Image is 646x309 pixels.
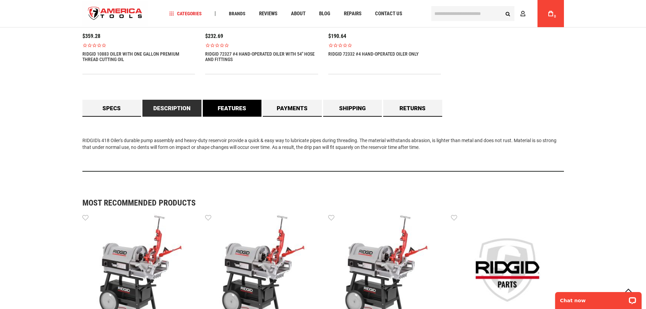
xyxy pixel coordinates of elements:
a: Returns [383,100,442,117]
img: America Tools [82,1,148,26]
a: Payments [263,100,322,117]
span: About [291,11,306,16]
a: RIDGID 72332 #4 HAND-OPERATED OILER ONLY [328,51,418,57]
a: Contact Us [372,9,405,18]
strong: Most Recommended Products [82,199,540,207]
iframe: LiveChat chat widget [551,288,646,309]
span: Repairs [344,11,361,16]
a: Brands [226,9,249,18]
a: About [288,9,309,18]
a: RIDGID 72327 #4 HAND-OPERATED OILER WITH 54" HOSE AND FITTINGS [205,51,318,62]
span: Contact Us [375,11,402,16]
span: Rated 0.0 out of 5 stars 0 reviews [205,43,318,48]
span: Brands [229,11,246,16]
a: Features [203,100,262,117]
span: Reviews [259,11,277,16]
button: Search [502,7,514,20]
div: RIDGID's 418 Oiler's durable pump assembly and heavy-duty reservoir provide a quick & easy way to... [82,117,564,172]
a: Description [142,100,201,117]
a: store logo [82,1,148,26]
a: Reviews [256,9,280,18]
span: 0 [554,15,556,18]
span: Rated 0.0 out of 5 stars 0 reviews [82,43,195,48]
span: Categories [169,11,202,16]
span: $190.64 [328,33,346,39]
a: Specs [82,100,141,117]
span: $232.69 [205,33,223,39]
span: Rated 0.0 out of 5 stars 0 reviews [328,43,441,48]
a: Shipping [323,100,382,117]
a: Categories [166,9,205,18]
a: Blog [316,9,333,18]
a: Repairs [341,9,365,18]
a: RIDGID 10883 OILER WITH ONE GALLON PREMIUM THREAD CUTTING OIL [82,51,195,62]
span: Blog [319,11,330,16]
span: $359.28 [82,33,100,39]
